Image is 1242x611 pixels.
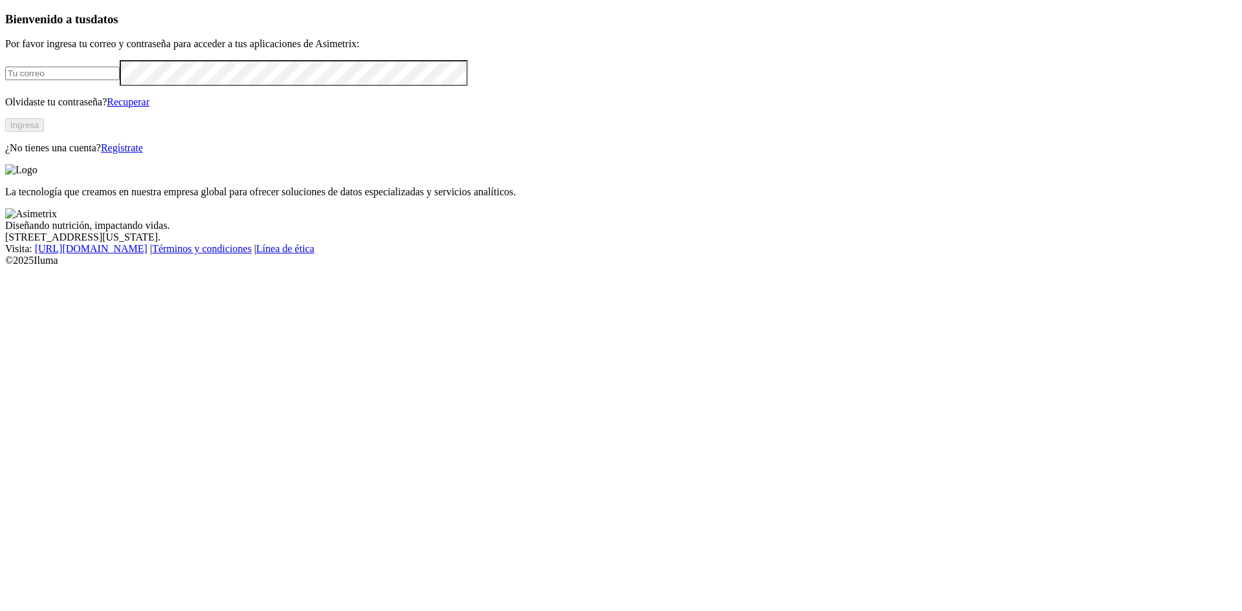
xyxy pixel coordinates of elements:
p: Olvidaste tu contraseña? [5,96,1237,108]
a: Línea de ética [256,243,314,254]
div: Visita : | | [5,243,1237,255]
img: Asimetrix [5,208,57,220]
a: [URL][DOMAIN_NAME] [35,243,147,254]
p: Por favor ingresa tu correo y contraseña para acceder a tus aplicaciones de Asimetrix: [5,38,1237,50]
div: Diseñando nutrición, impactando vidas. [5,220,1237,231]
img: Logo [5,164,38,176]
div: © 2025 Iluma [5,255,1237,266]
input: Tu correo [5,67,120,80]
a: Recuperar [107,96,149,107]
h3: Bienvenido a tus [5,12,1237,27]
div: [STREET_ADDRESS][US_STATE]. [5,231,1237,243]
a: Regístrate [101,142,143,153]
p: La tecnología que creamos en nuestra empresa global para ofrecer soluciones de datos especializad... [5,186,1237,198]
button: Ingresa [5,118,44,132]
a: Términos y condiciones [152,243,252,254]
span: datos [91,12,118,26]
p: ¿No tienes una cuenta? [5,142,1237,154]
